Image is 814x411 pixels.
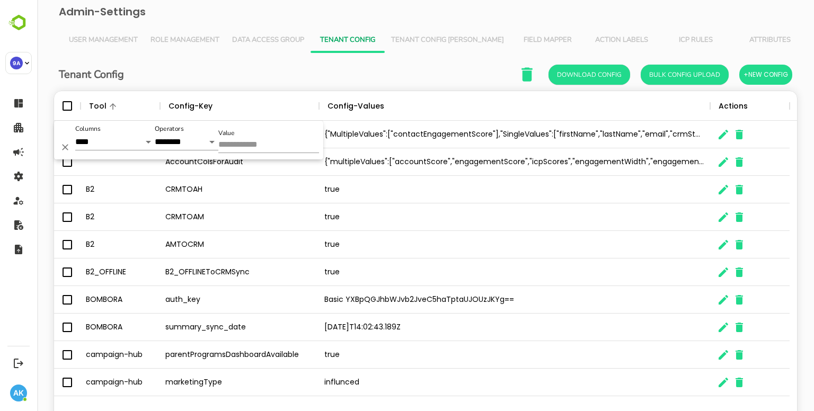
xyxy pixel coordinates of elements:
[11,356,25,370] button: Logout
[604,65,692,85] button: Bulk Config Upload
[25,28,751,53] div: Vertical tabs example
[554,36,615,44] span: Action Labels
[123,369,282,396] div: marketingType
[347,100,360,113] button: Sort
[52,91,69,121] div: Tool
[282,341,673,369] div: true
[5,13,32,33] img: BambooboxLogoMark.f1c84d78b4c51b1a7b5f700c9845e183.svg
[38,126,64,132] label: Columns
[282,203,673,231] div: true
[131,91,175,121] div: Config-Key
[123,148,282,176] div: AccountColsForAudit
[354,36,467,44] span: Tenant Config [PERSON_NAME]
[480,36,541,44] span: Field Mapper
[43,341,123,369] div: campaign-hub
[43,258,123,286] div: B2_OFFLINE
[21,140,35,154] button: Delete
[22,66,87,83] h6: Tenant Config
[702,36,764,44] span: Attributes
[123,341,282,369] div: parentProgramsDashboardAvailable
[282,121,673,148] div: {"MultipleValues":["contactEngagementScore"],"SingleValues":["firstName","lastName","email","crmS...
[282,369,673,396] div: influnced
[706,68,751,82] span: +New Config
[282,258,673,286] div: true
[175,100,188,113] button: Sort
[282,314,673,341] div: [DATE]T14:02:43.189Z
[702,65,755,85] button: +New Config
[682,91,711,121] div: Actions
[123,176,282,203] div: CRMTOAH
[123,203,282,231] div: CRMTOAM
[290,91,347,121] div: Config-Values
[282,148,673,176] div: {"multipleValues":["accountScore","engagementScore","icpScores","engagementWidth","engagementDept...
[282,231,673,258] div: true
[123,314,282,341] div: summary_sync_date
[181,130,198,137] label: Value
[123,231,282,258] div: AMTOCRM
[10,57,23,69] div: 9A
[43,286,123,314] div: BOMBORA
[123,286,282,314] div: auth_key
[628,36,689,44] span: ICP Rules
[10,385,27,401] div: AK
[118,126,147,132] label: Operators
[43,176,123,203] div: B2
[113,36,182,44] span: Role Management
[511,65,593,85] button: Download Config
[195,36,267,44] span: Data Access Group
[43,203,123,231] div: B2
[282,286,673,314] div: Basic YXBpQGJhbWJvb2JveC5haTptaUJOUzJKYg==
[43,231,123,258] div: B2
[43,314,123,341] div: BOMBORA
[69,100,82,113] button: Sort
[282,176,673,203] div: true
[123,258,282,286] div: B2_OFFLINEToCRMSync
[280,36,341,44] span: Tenant Config
[43,369,123,396] div: campaign-hub
[32,36,101,44] span: User Management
